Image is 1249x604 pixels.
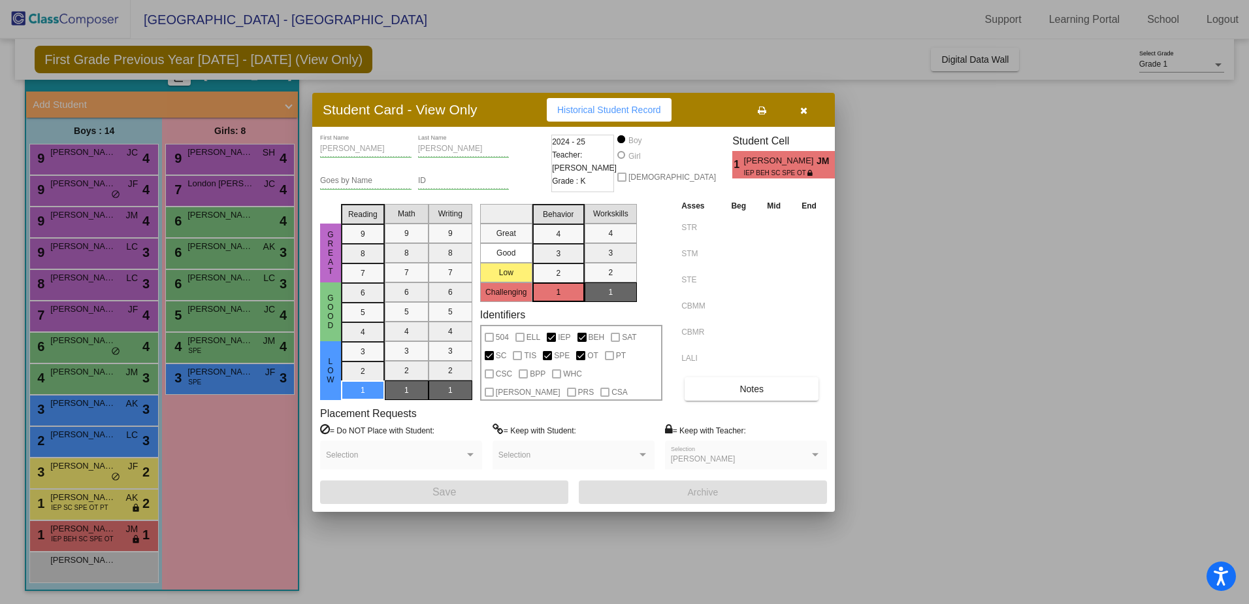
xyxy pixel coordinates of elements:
th: Asses [678,199,721,213]
input: goes by name [320,176,412,186]
span: SAT [622,329,636,345]
span: [PERSON_NAME] [496,384,560,400]
span: Save [432,486,456,497]
span: [PERSON_NAME] [744,154,817,168]
span: 504 [496,329,509,345]
span: SC [496,348,507,363]
span: TIS [524,348,536,363]
span: OT [587,348,598,363]
span: CSC [496,366,512,382]
span: BEH [589,329,605,345]
span: Good [325,294,336,330]
label: Identifiers [480,309,525,321]
div: Boy [628,135,642,146]
input: assessment [681,244,717,263]
span: CSA [611,384,628,400]
button: Notes [685,377,819,401]
button: Save [320,480,568,504]
th: Mid [756,199,791,213]
span: IEP BEH SC SPE OT [744,168,807,178]
span: [DEMOGRAPHIC_DATA] [628,169,716,185]
span: Archive [688,487,719,497]
th: Beg [721,199,756,213]
input: assessment [681,218,717,237]
span: 1 [835,157,846,173]
span: WHC [563,366,582,382]
h3: Student Cell [732,135,846,147]
span: PT [616,348,626,363]
input: assessment [681,322,717,342]
div: Girl [628,150,641,162]
input: assessment [681,270,717,290]
h3: Student Card - View Only [323,101,478,118]
span: SPE [554,348,570,363]
button: Historical Student Record [547,98,672,122]
button: Archive [579,480,827,504]
span: Great [325,230,336,276]
span: ELL [527,329,540,345]
th: End [791,199,827,213]
span: Grade : K [552,175,585,188]
span: JM [817,154,835,168]
span: Notes [739,384,764,394]
span: BPP [530,366,545,382]
label: = Keep with Student: [493,424,576,437]
span: Low [325,357,336,384]
span: 2024 - 25 [552,135,585,148]
span: Teacher: [PERSON_NAME] [552,148,617,175]
input: assessment [681,348,717,368]
label: Placement Requests [320,407,417,420]
label: = Keep with Teacher: [665,424,746,437]
span: Historical Student Record [557,105,661,115]
span: 1 [732,157,743,173]
span: PRS [578,384,594,400]
span: [PERSON_NAME] [671,454,736,463]
input: assessment [681,296,717,316]
span: IEP [558,329,570,345]
label: = Do NOT Place with Student: [320,424,434,437]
